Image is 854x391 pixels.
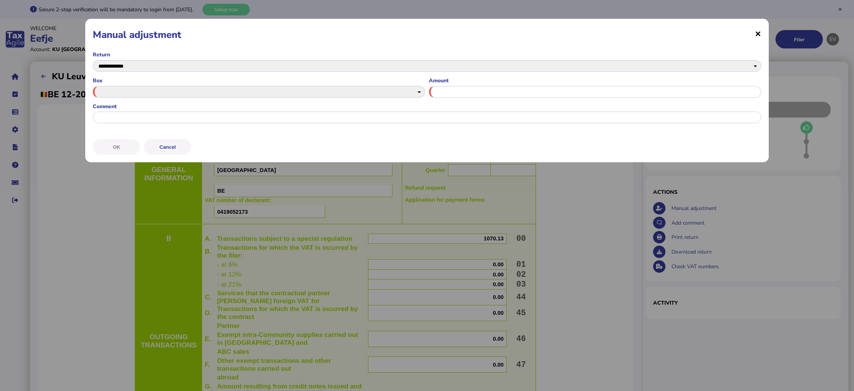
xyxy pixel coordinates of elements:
button: OK [93,139,140,155]
h1: Manual adjustment [93,28,761,41]
span: × [755,26,761,41]
button: Cancel [144,139,191,155]
label: Comment [93,103,761,110]
label: Box [93,77,425,84]
label: Amount [429,77,761,84]
label: Return [93,51,761,58]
